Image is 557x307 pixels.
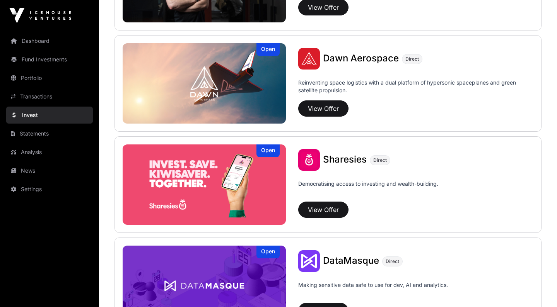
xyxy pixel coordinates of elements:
div: Open [256,246,280,258]
a: Portfolio [6,70,93,87]
img: Sharesies [298,149,320,171]
a: News [6,162,93,179]
span: Dawn Aerospace [323,53,399,64]
a: Transactions [6,88,93,105]
button: View Offer [298,100,349,117]
div: Open [256,144,280,157]
span: Direct [386,258,399,265]
img: Dawn Aerospace [298,48,320,70]
a: DataMasque [323,256,379,266]
span: Sharesies [323,154,367,165]
img: Dawn Aerospace [123,43,286,124]
a: Dawn Aerospace [323,54,399,64]
a: Statements [6,125,93,142]
p: Democratising access to investing and wealth-building. [298,180,438,198]
a: Invest [6,107,93,124]
a: Sharesies [323,155,367,165]
p: Making sensitive data safe to use for dev, AI and analytics. [298,281,448,300]
button: View Offer [298,202,349,218]
span: Direct [405,56,419,62]
a: Settings [6,181,93,198]
iframe: Chat Widget [518,270,557,307]
a: Dashboard [6,32,93,49]
span: DataMasque [323,255,379,266]
p: Reinventing space logistics with a dual platform of hypersonic spaceplanes and green satellite pr... [298,79,533,97]
span: Direct [373,157,387,163]
a: Fund Investments [6,51,93,68]
a: Dawn AerospaceOpen [123,43,286,124]
a: Analysis [6,144,93,161]
img: DataMasque [298,250,320,272]
img: Icehouse Ventures Logo [9,8,71,23]
img: Sharesies [123,144,286,225]
a: SharesiesOpen [123,144,286,225]
div: Open [256,43,280,56]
